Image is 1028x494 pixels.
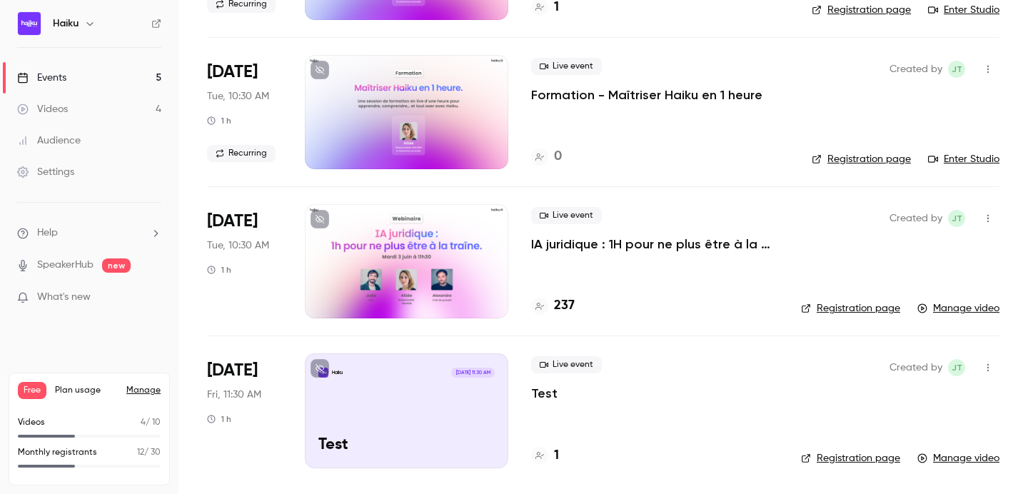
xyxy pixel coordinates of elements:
[531,207,602,224] span: Live event
[141,418,146,427] span: 4
[37,258,94,273] a: SpeakerHub
[17,102,68,116] div: Videos
[554,446,559,465] h4: 1
[18,12,41,35] img: Haiku
[55,385,118,396] span: Plan usage
[207,210,258,233] span: [DATE]
[126,385,161,396] a: Manage
[18,416,45,429] p: Videos
[812,3,911,17] a: Registration page
[102,258,131,273] span: new
[554,147,562,166] h4: 0
[948,210,965,227] span: jean Touzet
[531,147,562,166] a: 0
[928,3,999,17] a: Enter Studio
[137,448,144,457] span: 12
[207,61,258,84] span: [DATE]
[531,385,558,402] a: Test
[207,413,231,425] div: 1 h
[917,451,999,465] a: Manage video
[207,238,269,253] span: Tue, 10:30 AM
[17,71,66,85] div: Events
[531,356,602,373] span: Live event
[17,165,74,179] div: Settings
[531,58,602,75] span: Live event
[207,115,231,126] div: 1 h
[37,226,58,241] span: Help
[801,301,900,316] a: Registration page
[144,291,161,304] iframe: Noticeable Trigger
[812,152,911,166] a: Registration page
[890,359,942,376] span: Created by
[801,451,900,465] a: Registration page
[952,359,962,376] span: jT
[952,210,962,227] span: jT
[18,382,46,399] span: Free
[137,446,161,459] p: / 30
[207,353,282,468] div: May 16 Fri, 12:30 PM (Europe/Paris)
[207,204,282,318] div: Jun 3 Tue, 11:30 AM (Europe/Paris)
[37,290,91,305] span: What's new
[305,353,508,468] a: TestHaiku[DATE] 11:30 AMTest
[531,446,559,465] a: 1
[917,301,999,316] a: Manage video
[207,55,282,169] div: Jun 24 Tue, 11:30 AM (Europe/Paris)
[890,210,942,227] span: Created by
[531,296,575,316] a: 237
[18,446,97,459] p: Monthly registrants
[207,264,231,276] div: 1 h
[451,368,494,378] span: [DATE] 11:30 AM
[531,236,778,253] a: IA juridique : 1H pour ne plus être à la traîne.
[948,359,965,376] span: jean Touzet
[17,133,81,148] div: Audience
[207,145,276,162] span: Recurring
[53,16,79,31] h6: Haiku
[141,416,161,429] p: / 10
[207,359,258,382] span: [DATE]
[332,369,343,376] p: Haiku
[318,436,495,455] p: Test
[531,86,762,104] a: Formation - Maîtriser Haiku en 1 heure
[948,61,965,78] span: jean Touzet
[928,152,999,166] a: Enter Studio
[207,89,269,104] span: Tue, 10:30 AM
[207,388,261,402] span: Fri, 11:30 AM
[17,226,161,241] li: help-dropdown-opener
[890,61,942,78] span: Created by
[554,296,575,316] h4: 237
[952,61,962,78] span: jT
